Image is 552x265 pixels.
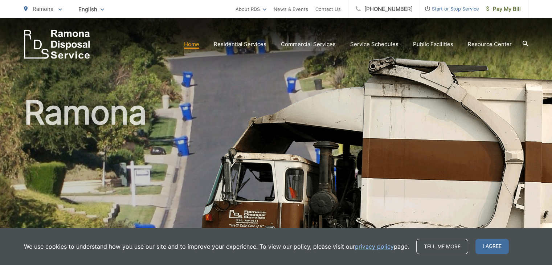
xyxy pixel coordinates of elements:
[468,40,512,49] a: Resource Center
[184,40,199,49] a: Home
[236,5,266,13] a: About RDS
[33,5,53,12] span: Ramona
[350,40,398,49] a: Service Schedules
[475,239,509,254] span: I agree
[73,3,110,16] span: English
[281,40,336,49] a: Commercial Services
[486,5,521,13] span: Pay My Bill
[24,242,409,251] p: We use cookies to understand how you use our site and to improve your experience. To view our pol...
[413,40,453,49] a: Public Facilities
[355,242,394,251] a: privacy policy
[214,40,266,49] a: Residential Services
[416,239,468,254] a: Tell me more
[315,5,341,13] a: Contact Us
[24,30,90,59] a: EDCD logo. Return to the homepage.
[274,5,308,13] a: News & Events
